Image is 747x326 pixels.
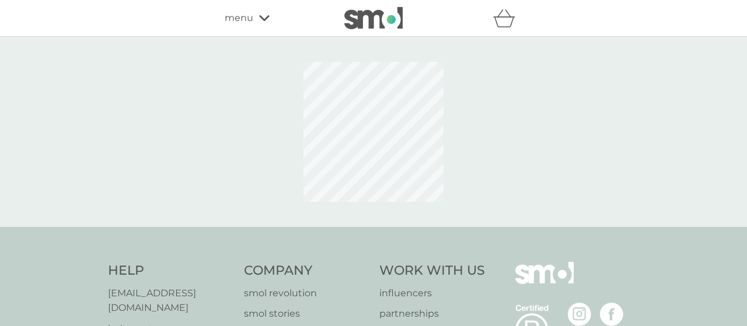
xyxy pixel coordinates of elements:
img: visit the smol Facebook page [600,303,623,326]
img: smol [515,262,574,302]
a: smol revolution [244,286,368,301]
a: partnerships [379,306,485,321]
img: smol [344,7,403,29]
a: smol stories [244,306,368,321]
h4: Work With Us [379,262,485,280]
div: basket [493,6,522,30]
span: menu [225,10,253,26]
a: influencers [379,286,485,301]
h4: Help [108,262,232,280]
a: [EMAIL_ADDRESS][DOMAIN_NAME] [108,286,232,316]
h4: Company [244,262,368,280]
img: visit the smol Instagram page [568,303,591,326]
